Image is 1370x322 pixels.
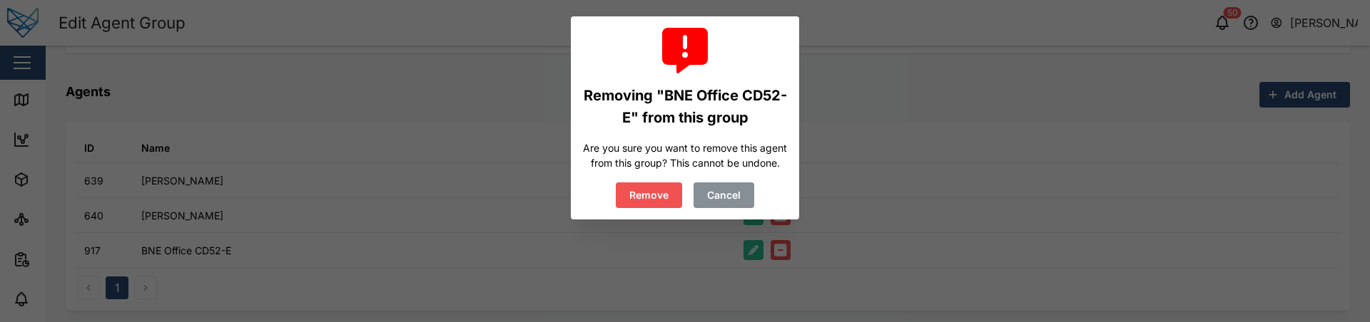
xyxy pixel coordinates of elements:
button: Cancel [694,182,754,208]
div: Removing "BNE Office CD52-E" from this group [582,85,788,129]
button: Remove [616,182,682,208]
div: Are you sure you want to remove this agent from this group? This cannot be undone. [582,140,788,171]
span: Cancel [707,183,741,207]
span: Remove [629,183,669,207]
